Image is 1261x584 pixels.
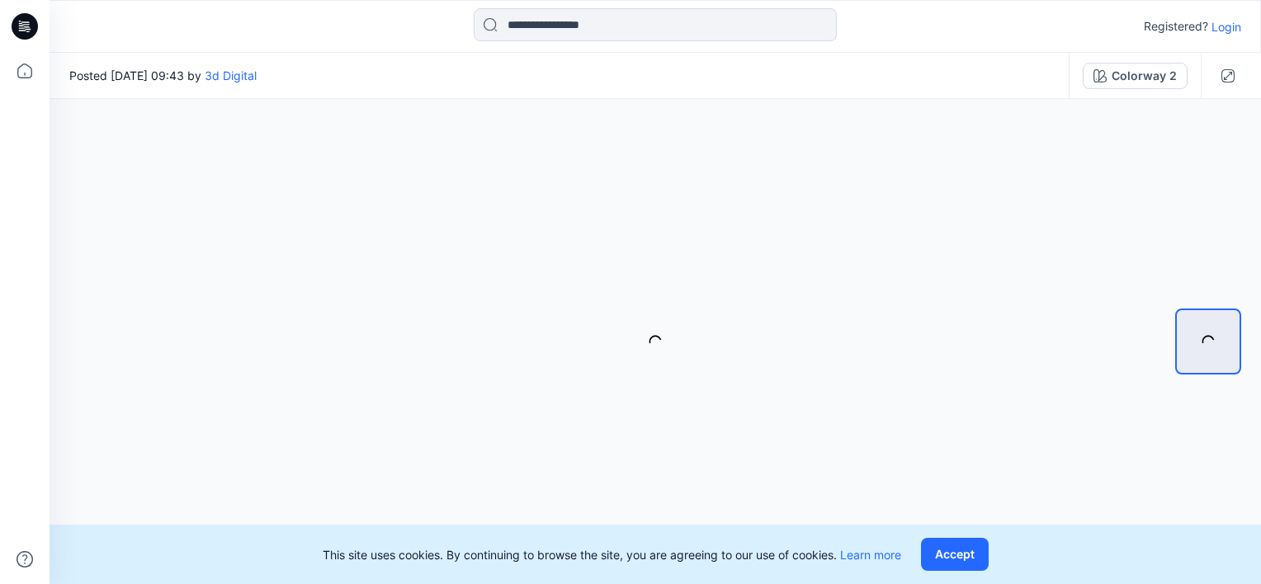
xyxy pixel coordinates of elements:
[1083,63,1188,89] button: Colorway 2
[1112,67,1177,85] div: Colorway 2
[205,68,257,82] a: 3d Digital
[1211,18,1241,35] p: Login
[323,546,901,563] p: This site uses cookies. By continuing to browse the site, you are agreeing to our use of cookies.
[840,548,901,562] a: Learn more
[1144,16,1208,36] p: Registered?
[69,67,257,84] span: Posted [DATE] 09:43 by
[921,538,989,571] button: Accept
